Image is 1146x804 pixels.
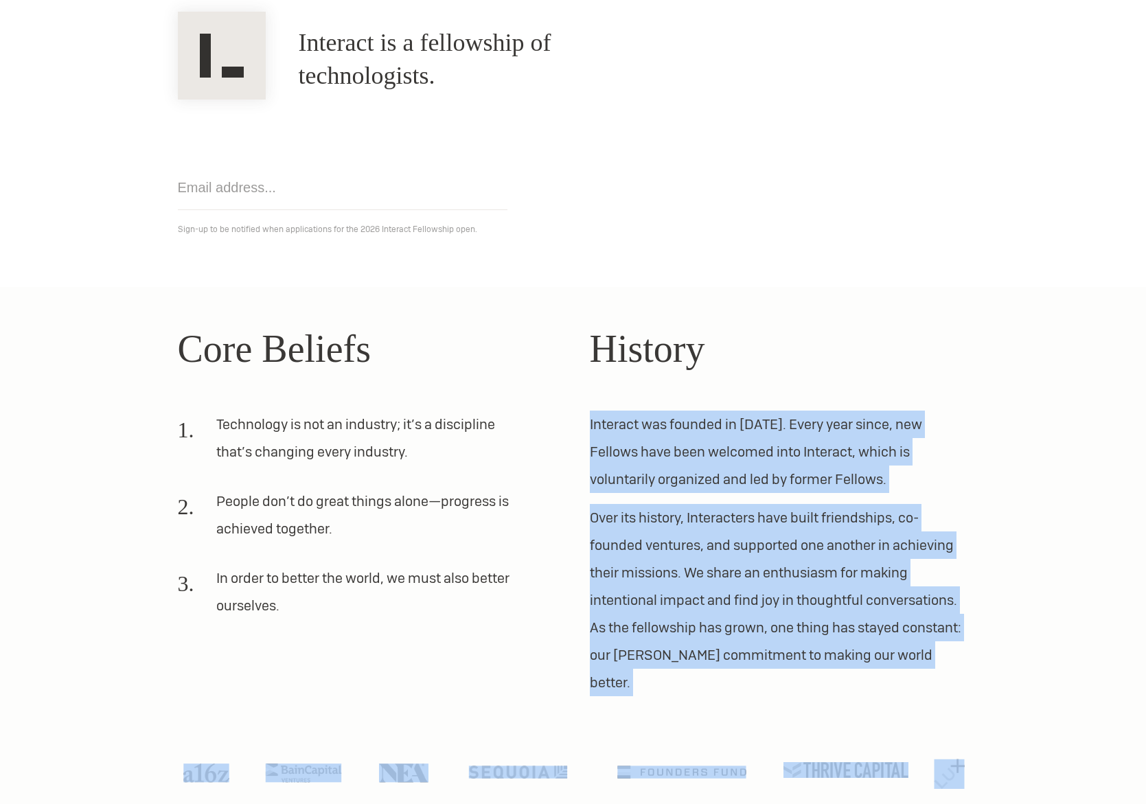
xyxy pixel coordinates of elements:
[178,411,524,476] li: Technology is not an industry; it’s a discipline that’s changing every industry.
[783,762,908,778] img: Thrive Capital logo
[299,27,669,93] h1: Interact is a fellowship of technologists.
[590,504,969,696] p: Over its history, Interacters have built friendships, co-founded ventures, and supported one anot...
[178,564,524,630] li: In order to better the world, we must also better ourselves.
[178,165,507,210] input: Email address...
[935,759,965,789] img: Lux Capital logo
[178,221,969,238] p: Sign-up to be notified when applications for the 2026 Interact Fellowship open.
[469,766,567,779] img: Sequoia logo
[379,763,428,782] img: NEA logo
[178,12,266,100] img: Interact Logo
[183,763,229,782] img: A16Z logo
[178,320,557,378] h2: Core Beliefs
[590,411,969,493] p: Interact was founded in [DATE]. Every year since, new Fellows have been welcomed into Interact, w...
[617,766,746,779] img: Founders Fund logo
[266,763,341,782] img: Bain Capital Ventures logo
[590,320,969,378] h2: History
[178,487,524,553] li: People don’t do great things alone—progress is achieved together.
